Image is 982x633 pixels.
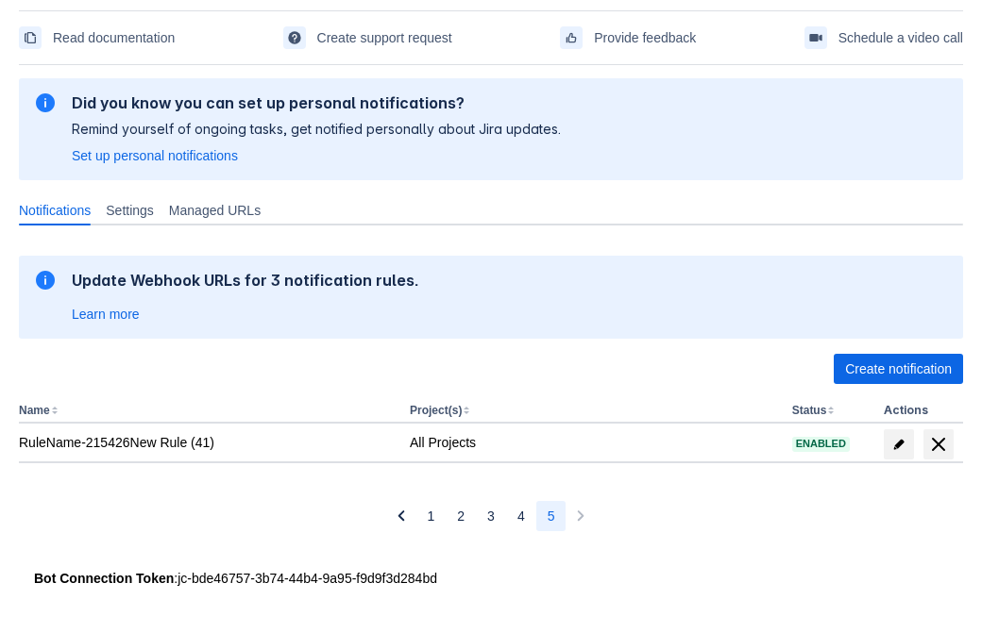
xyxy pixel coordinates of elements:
span: Settings [106,201,154,220]
span: Enabled [792,439,850,449]
h2: Did you know you can set up personal notifications? [72,93,561,112]
button: Page 4 [506,501,536,531]
span: Notifications [19,201,91,220]
button: Status [792,404,827,417]
h2: Update Webhook URLs for 3 notification rules. [72,271,419,290]
span: 2 [457,501,465,531]
button: Project(s) [410,404,462,417]
span: documentation [23,30,38,45]
span: Provide feedback [594,23,696,53]
span: support [287,30,302,45]
th: Actions [876,399,963,424]
span: feedback [564,30,579,45]
button: Next [566,501,596,531]
span: 4 [517,501,525,531]
a: Provide feedback [560,23,696,53]
a: Learn more [72,305,140,324]
span: edit [891,437,906,452]
a: Read documentation [19,23,175,53]
p: Remind yourself of ongoing tasks, get notified personally about Jira updates. [72,120,561,139]
span: 3 [487,501,495,531]
span: videoCall [808,30,823,45]
button: Page 2 [446,501,476,531]
div: RuleName-215426New Rule (41) [19,433,395,452]
button: Previous [386,501,416,531]
a: Schedule a video call [804,23,963,53]
span: information [34,269,57,292]
span: 1 [428,501,435,531]
button: Page 5 [536,501,567,531]
span: 5 [548,501,555,531]
span: information [34,92,57,114]
button: Page 3 [476,501,506,531]
span: Read documentation [53,23,175,53]
span: Create support request [317,23,452,53]
span: Create notification [845,354,952,384]
span: Schedule a video call [838,23,963,53]
span: delete [927,433,950,456]
button: Create notification [834,354,963,384]
nav: Pagination [386,501,597,531]
strong: Bot Connection Token [34,571,174,586]
button: Page 1 [416,501,447,531]
div: : jc-bde46757-3b74-44b4-9a95-f9d9f3d284bd [34,569,948,588]
span: Managed URLs [169,201,261,220]
div: All Projects [410,433,777,452]
a: Create support request [283,23,452,53]
button: Name [19,404,50,417]
a: Set up personal notifications [72,146,238,165]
